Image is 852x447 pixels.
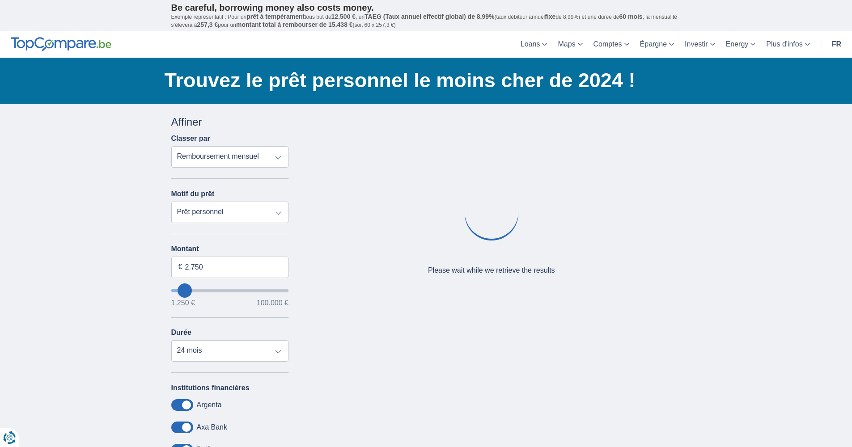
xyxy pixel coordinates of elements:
span: 12.500 € [331,13,356,20]
a: Plus d'infos [761,31,815,58]
label: Argenta [197,401,222,409]
div: Please wait while we retrieve the results [428,266,555,276]
a: Energy [721,31,761,58]
h1: Trouvez le prêt personnel le moins cher de 2024 ! [165,67,681,94]
a: Investir [679,31,721,58]
label: Montant [171,245,289,253]
label: Axa Bank [197,423,227,431]
label: Classer par [171,135,210,143]
label: Motif du prêt [171,190,215,198]
span: fixe [545,13,555,20]
p: Exemple représentatif : Pour un tous but de , un (taux débiteur annuel de 8,99%) et une durée de ... [171,13,681,29]
a: Loans [515,31,553,58]
span: € [178,262,182,272]
a: Comptes [588,31,635,58]
span: 257,3 € [197,21,218,28]
input: wantToBorrow [171,289,289,292]
a: Épargne [635,31,680,58]
span: 1.250 € [171,299,195,307]
label: Durée [171,329,191,337]
div: Affiner [171,114,289,130]
span: 100.000 € [257,299,288,307]
a: fr [827,31,847,58]
label: Institutions financières [171,384,250,392]
a: Maps [552,31,588,58]
p: Be careful, borrowing money also costs money. [171,2,681,13]
span: prêt à tempérament [246,13,305,20]
span: montant total à rembourser de 15.438 € [236,21,353,28]
img: TopCompare [11,37,111,51]
span: TAEG (Taux annuel effectif global) de 8,99% [365,13,494,20]
span: 60 mois [619,13,643,20]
